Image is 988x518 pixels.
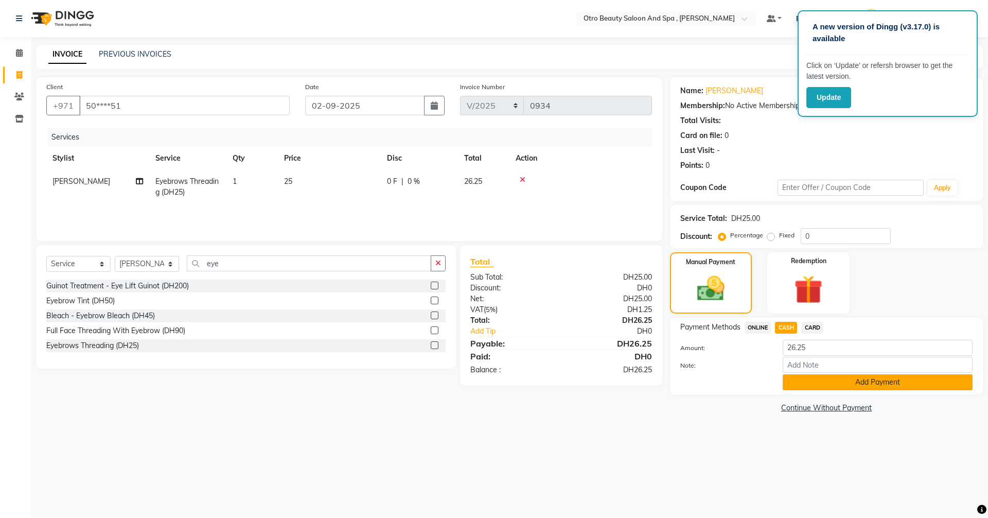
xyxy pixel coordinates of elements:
[801,322,823,334] span: CARD
[680,145,715,156] div: Last Visit:
[778,180,924,196] input: Enter Offer / Coupon Code
[463,326,577,337] a: Add Tip
[561,315,659,326] div: DH26.25
[99,49,171,59] a: PREVIOUS INVOICES
[561,304,659,315] div: DH1.25
[381,147,458,170] th: Disc
[680,322,740,333] span: Payment Methods
[561,337,659,350] div: DH26.25
[783,357,973,373] input: Add Note
[46,325,185,336] div: Full Face Threading With Eyebrow (DH90)
[577,326,659,337] div: DH0
[52,177,110,186] span: [PERSON_NAME]
[463,272,561,283] div: Sub Total:
[470,256,494,267] span: Total
[686,257,735,267] label: Manual Payment
[673,361,775,370] label: Note:
[561,365,659,375] div: DH26.25
[233,177,237,186] span: 1
[460,82,505,92] label: Invoice Number
[806,87,851,108] button: Update
[680,85,703,96] div: Name:
[46,96,80,115] button: +971
[680,160,703,171] div: Points:
[705,85,763,96] a: [PERSON_NAME]
[470,305,484,314] span: VAT
[401,176,403,187] span: |
[680,231,712,242] div: Discount:
[463,283,561,293] div: Discount:
[46,310,155,321] div: Bleach - Eyebrow Bleach (DH45)
[806,60,969,82] p: Click on ‘Update’ or refersh browser to get the latest version.
[48,45,86,64] a: INVOICE
[783,340,973,356] input: Amount
[187,255,431,271] input: Search or Scan
[486,305,496,314] span: 5%
[775,322,797,334] span: CASH
[561,283,659,293] div: DH0
[705,160,710,171] div: 0
[785,272,832,307] img: _gift.svg
[278,147,381,170] th: Price
[79,96,290,115] input: Search by Name/Mobile/Email/Code
[731,213,760,224] div: DH25.00
[463,350,561,362] div: Paid:
[46,147,149,170] th: Stylist
[464,177,482,186] span: 26.25
[408,176,420,187] span: 0 %
[561,293,659,304] div: DH25.00
[284,177,292,186] span: 25
[46,281,189,291] div: Guinot Treatment - Eye Lift Guinot (DH200)
[680,213,727,224] div: Service Total:
[680,130,722,141] div: Card on file:
[928,180,957,196] button: Apply
[717,145,720,156] div: -
[47,128,660,147] div: Services
[791,256,826,266] label: Redemption
[46,82,63,92] label: Client
[680,100,725,111] div: Membership:
[46,340,139,351] div: Eyebrows Threading (DH25)
[387,176,397,187] span: 0 F
[458,147,509,170] th: Total
[680,182,778,193] div: Coupon Code
[680,100,973,111] div: No Active Membership
[730,231,763,240] label: Percentage
[680,115,721,126] div: Total Visits:
[783,374,973,390] button: Add Payment
[463,365,561,375] div: Balance :
[463,337,561,350] div: Payable:
[779,231,795,240] label: Fixed
[561,350,659,362] div: DH0
[813,21,963,44] p: A new version of Dingg (v3.17.0) is available
[745,322,771,334] span: ONLINE
[725,130,729,141] div: 0
[155,177,219,197] span: Eyebrows Threading (DH25)
[672,403,981,413] a: Continue Without Payment
[463,293,561,304] div: Net:
[26,4,97,33] img: logo
[149,147,226,170] th: Service
[673,343,775,353] label: Amount:
[509,147,652,170] th: Action
[463,304,561,315] div: ( )
[305,82,319,92] label: Date
[463,315,561,326] div: Total:
[689,273,733,304] img: _cash.svg
[862,9,880,27] img: Sunita
[46,296,115,306] div: Eyebrow Tint (DH50)
[561,272,659,283] div: DH25.00
[226,147,278,170] th: Qty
